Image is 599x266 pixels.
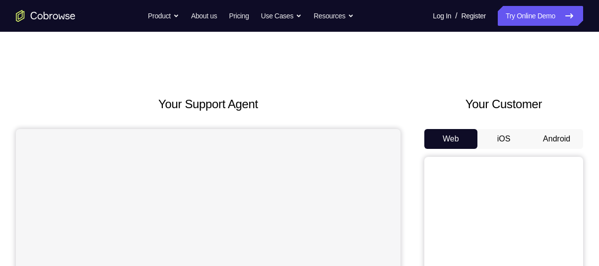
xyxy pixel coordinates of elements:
[229,6,249,26] a: Pricing
[530,129,583,149] button: Android
[433,6,451,26] a: Log In
[424,129,477,149] button: Web
[455,10,457,22] span: /
[16,95,400,113] h2: Your Support Agent
[498,6,583,26] a: Try Online Demo
[462,6,486,26] a: Register
[314,6,354,26] button: Resources
[191,6,217,26] a: About us
[148,6,179,26] button: Product
[261,6,302,26] button: Use Cases
[424,95,583,113] h2: Your Customer
[477,129,531,149] button: iOS
[16,10,75,22] a: Go to the home page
